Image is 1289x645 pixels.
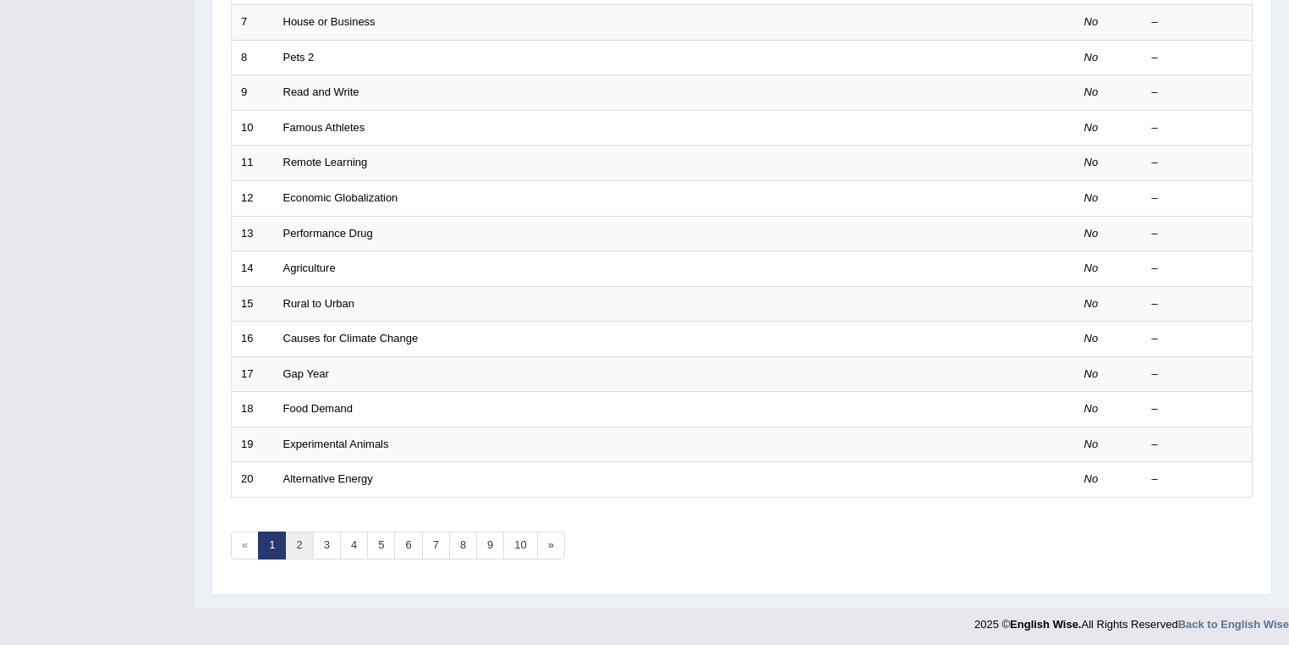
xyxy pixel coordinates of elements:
div: – [1152,190,1243,207]
a: Remote Learning [283,156,368,168]
div: – [1152,331,1243,347]
a: Read and Write [283,85,359,98]
div: – [1152,50,1243,66]
a: Rural to Urban [283,297,355,310]
td: 12 [232,180,274,216]
div: – [1152,14,1243,30]
div: – [1152,120,1243,136]
a: Gap Year [283,367,329,380]
a: 5 [367,532,395,560]
td: 8 [232,40,274,75]
a: Economic Globalization [283,191,398,204]
a: Experimental Animals [283,438,389,450]
em: No [1084,156,1099,168]
em: No [1084,15,1099,28]
a: Performance Drug [283,227,373,240]
td: 18 [232,392,274,427]
div: – [1152,155,1243,171]
div: – [1152,401,1243,417]
em: No [1084,297,1099,310]
div: – [1152,437,1243,453]
span: « [231,532,259,560]
a: Famous Athletes [283,121,365,134]
td: 20 [232,462,274,498]
a: Food Demand [283,402,353,415]
td: 11 [232,146,274,181]
div: – [1152,471,1243,488]
td: 9 [232,75,274,111]
em: No [1084,227,1099,240]
a: Agriculture [283,262,336,274]
a: 4 [340,532,368,560]
a: 10 [503,532,537,560]
td: 17 [232,356,274,392]
strong: English Wise. [1010,618,1081,631]
a: » [537,532,565,560]
td: 13 [232,216,274,251]
td: 14 [232,251,274,287]
div: – [1152,226,1243,242]
a: 9 [476,532,504,560]
a: 6 [394,532,422,560]
a: House or Business [283,15,376,28]
a: Back to English Wise [1178,618,1289,631]
a: 2 [285,532,313,560]
em: No [1084,51,1099,63]
em: No [1084,472,1099,485]
a: 8 [449,532,477,560]
em: No [1084,85,1099,98]
a: 7 [422,532,450,560]
div: – [1152,85,1243,101]
em: No [1084,438,1099,450]
div: – [1152,367,1243,383]
td: 19 [232,427,274,462]
td: 15 [232,286,274,322]
td: 10 [232,110,274,146]
em: No [1084,262,1099,274]
em: No [1084,367,1099,380]
a: 3 [313,532,341,560]
a: Alternative Energy [283,472,373,485]
em: No [1084,121,1099,134]
em: No [1084,191,1099,204]
a: Pets 2 [283,51,315,63]
div: – [1152,296,1243,312]
div: – [1152,261,1243,277]
td: 16 [232,322,274,357]
em: No [1084,402,1099,415]
div: 2025 © All Rights Reserved [974,608,1289,632]
em: No [1084,332,1099,345]
a: Causes for Climate Change [283,332,419,345]
a: 1 [258,532,286,560]
td: 7 [232,5,274,41]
